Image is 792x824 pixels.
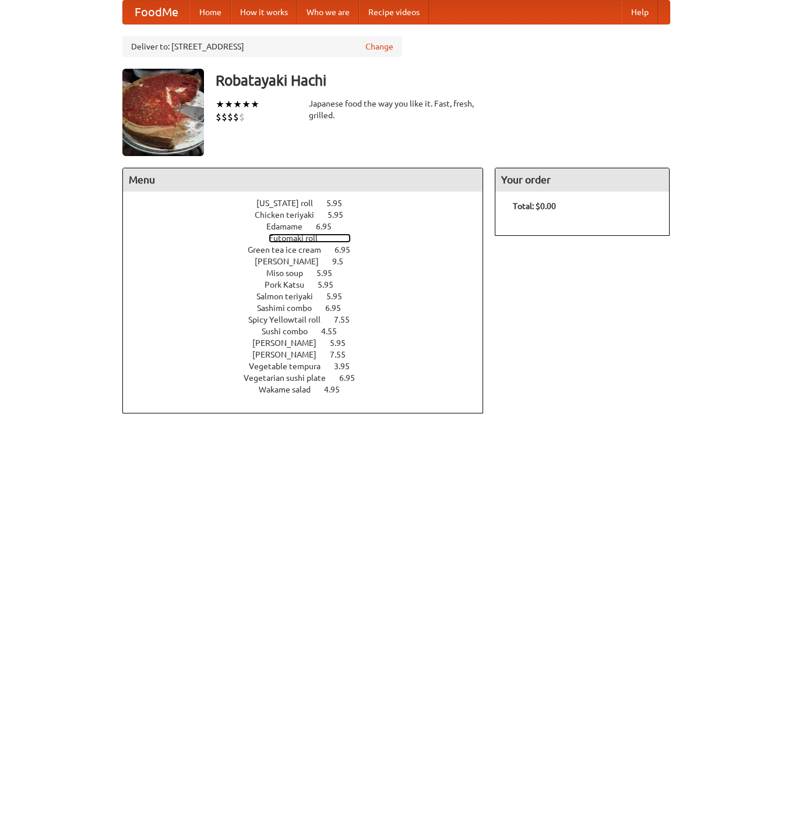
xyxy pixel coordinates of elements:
a: Salmon teriyaki 5.95 [256,292,364,301]
span: Sashimi combo [257,303,323,313]
span: Wakame salad [259,385,322,394]
a: Edamame 6.95 [266,222,353,231]
a: [PERSON_NAME] 5.95 [252,338,367,348]
span: 5.95 [316,268,344,278]
span: 7.55 [334,315,361,324]
span: Chicken teriyaki [255,210,326,220]
span: Spicy Yellowtail roll [248,315,332,324]
b: Total: $0.00 [513,201,556,211]
span: Vegetarian sushi plate [244,373,337,383]
a: [US_STATE] roll 5.95 [256,199,364,208]
span: 5.95 [326,292,354,301]
span: 6.95 [316,222,343,231]
span: Vegetable tempura [249,362,332,371]
span: [PERSON_NAME] [252,350,328,359]
span: [US_STATE] roll [256,199,325,208]
a: Miso soup 5.95 [266,268,354,278]
span: 5.95 [328,210,355,220]
a: Green tea ice cream 6.95 [248,245,372,254]
a: Sushi combo 4.55 [262,327,358,336]
span: 3.95 [334,362,361,371]
span: 5.95 [326,199,354,208]
a: Spicy Yellowtail roll 7.55 [248,315,371,324]
a: [PERSON_NAME] 9.5 [255,257,365,266]
span: Salmon teriyaki [256,292,325,301]
a: Home [190,1,231,24]
a: Wakame salad 4.95 [259,385,361,394]
h3: Robatayaki Hachi [216,69,670,92]
a: Pork Katsu 5.95 [265,280,355,289]
a: Futomaki roll [269,234,351,243]
h4: Menu [123,168,483,192]
a: Vegetable tempura 3.95 [249,362,371,371]
li: $ [233,111,239,123]
a: How it works [231,1,297,24]
a: Who we are [297,1,359,24]
span: [PERSON_NAME] [255,257,330,266]
span: Green tea ice cream [248,245,333,254]
a: Chicken teriyaki 5.95 [255,210,365,220]
a: Help [622,1,658,24]
span: Pork Katsu [265,280,316,289]
div: Deliver to: [STREET_ADDRESS] [122,36,402,57]
li: ★ [242,98,251,111]
span: Futomaki roll [269,234,329,243]
span: Miso soup [266,268,315,278]
span: 7.55 [330,350,357,359]
span: 6.95 [339,373,367,383]
li: $ [239,111,245,123]
span: Edamame [266,222,314,231]
span: 5.95 [318,280,345,289]
span: 5.95 [330,338,357,348]
a: Change [365,41,393,52]
span: 6.95 [335,245,362,254]
a: Recipe videos [359,1,429,24]
li: $ [216,111,221,123]
a: Vegetarian sushi plate 6.95 [244,373,376,383]
span: 4.95 [324,385,351,394]
span: 6.95 [325,303,353,313]
li: $ [227,111,233,123]
div: Japanese food the way you like it. Fast, fresh, grilled. [309,98,484,121]
li: $ [221,111,227,123]
li: ★ [251,98,259,111]
a: [PERSON_NAME] 7.55 [252,350,367,359]
span: [PERSON_NAME] [252,338,328,348]
a: Sashimi combo 6.95 [257,303,362,313]
li: ★ [233,98,242,111]
h4: Your order [495,168,669,192]
span: 4.55 [321,327,349,336]
a: FoodMe [123,1,190,24]
li: ★ [216,98,224,111]
li: ★ [224,98,233,111]
span: Sushi combo [262,327,319,336]
img: angular.jpg [122,69,204,156]
span: 9.5 [332,257,355,266]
